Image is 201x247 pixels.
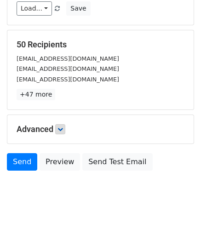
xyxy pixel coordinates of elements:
h5: 50 Recipients [17,40,184,50]
a: Send Test Email [82,153,152,171]
a: Preview [40,153,80,171]
a: +47 more [17,89,55,100]
small: [EMAIL_ADDRESS][DOMAIN_NAME] [17,65,119,72]
iframe: Chat Widget [155,203,201,247]
h5: Advanced [17,124,184,134]
small: [EMAIL_ADDRESS][DOMAIN_NAME] [17,76,119,83]
a: Send [7,153,37,171]
a: Load... [17,1,52,16]
small: [EMAIL_ADDRESS][DOMAIN_NAME] [17,55,119,62]
button: Save [66,1,90,16]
